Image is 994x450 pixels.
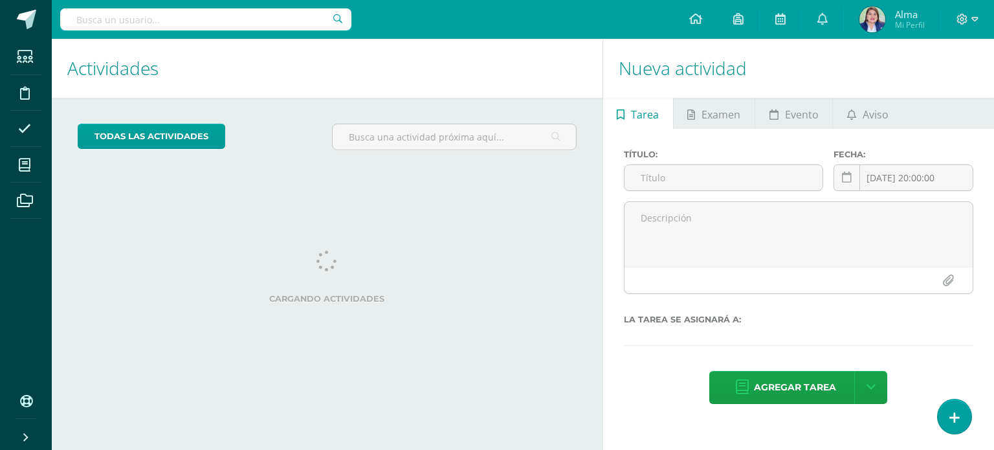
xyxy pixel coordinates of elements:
[895,19,925,30] span: Mi Perfil
[834,165,973,190] input: Fecha de entrega
[619,39,978,98] h1: Nueva actividad
[863,99,889,130] span: Aviso
[624,165,823,190] input: Título
[833,98,902,129] a: Aviso
[631,99,659,130] span: Tarea
[834,150,973,159] label: Fecha:
[67,39,587,98] h1: Actividades
[674,98,755,129] a: Examen
[895,8,925,21] span: Alma
[859,6,885,32] img: 4ef993094213c5b03b2ee2ce6609450d.png
[333,124,575,150] input: Busca una actividad próxima aquí...
[785,99,819,130] span: Evento
[603,98,673,129] a: Tarea
[624,315,973,324] label: La tarea se asignará a:
[754,372,836,403] span: Agregar tarea
[701,99,740,130] span: Examen
[624,150,824,159] label: Título:
[60,8,351,30] input: Busca un usuario...
[755,98,832,129] a: Evento
[78,124,225,149] a: todas las Actividades
[78,294,577,304] label: Cargando actividades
